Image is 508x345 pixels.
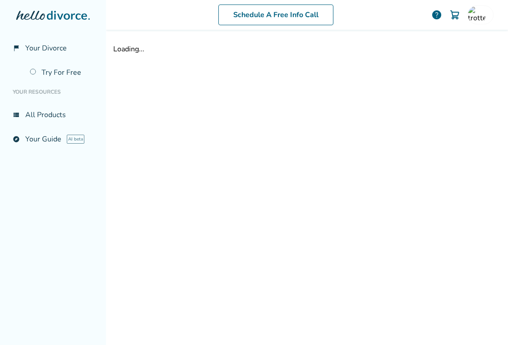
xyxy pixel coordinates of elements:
a: exploreYour GuideAI beta [7,129,99,150]
span: explore [13,136,20,143]
img: Cart [449,9,460,20]
span: Your Divorce [25,43,67,53]
a: Try For Free [24,62,99,83]
img: trotterkt@verizon.net [468,6,486,24]
li: Your Resources [7,83,99,101]
span: view_list [13,111,20,118]
div: Loading... [113,44,501,54]
a: help [431,9,442,20]
span: flag_2 [13,45,20,52]
a: flag_2Your Divorce [7,38,99,59]
a: view_listAll Products [7,104,99,125]
span: AI beta [67,135,84,144]
a: Schedule A Free Info Call [218,5,333,25]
